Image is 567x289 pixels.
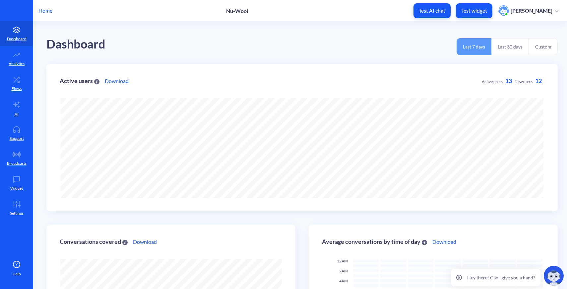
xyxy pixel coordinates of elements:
p: Test AI chat [419,7,445,14]
a: Download [432,238,456,246]
button: user photo[PERSON_NAME] [495,5,562,17]
div: Active users [60,78,99,84]
p: Test widget [461,7,487,14]
p: Support [10,136,24,142]
span: Help [13,271,21,277]
p: [PERSON_NAME] [511,7,552,14]
button: Test AI chat [413,3,451,18]
p: Flows [12,86,22,92]
span: 4AM [339,278,348,283]
div: Average conversations by time of day [322,239,427,245]
span: New users [515,79,533,84]
span: 2AM [339,268,348,273]
p: Dashboard [7,36,27,42]
p: Nu-Wool [226,8,248,14]
img: copilot-icon.svg [544,266,564,286]
p: Home [38,7,52,15]
span: 13 [505,77,512,84]
p: Settings [10,210,24,216]
p: AI [15,111,19,117]
p: Broadcasts [7,160,27,166]
span: 12AM [337,258,348,263]
p: Analytics [9,61,25,67]
button: Last 7 days [457,38,491,55]
div: Dashboard [46,35,105,54]
a: Download [105,77,129,85]
button: Last 30 days [491,38,529,55]
button: Custom [529,38,558,55]
a: Download [133,238,157,246]
button: Test widget [456,3,492,18]
p: Widget [10,185,23,191]
span: 12 [535,77,542,84]
span: Active users [482,79,503,84]
img: user photo [498,5,509,16]
div: Conversations covered [60,239,128,245]
p: Hey there! Can I give you a hand? [467,274,535,281]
